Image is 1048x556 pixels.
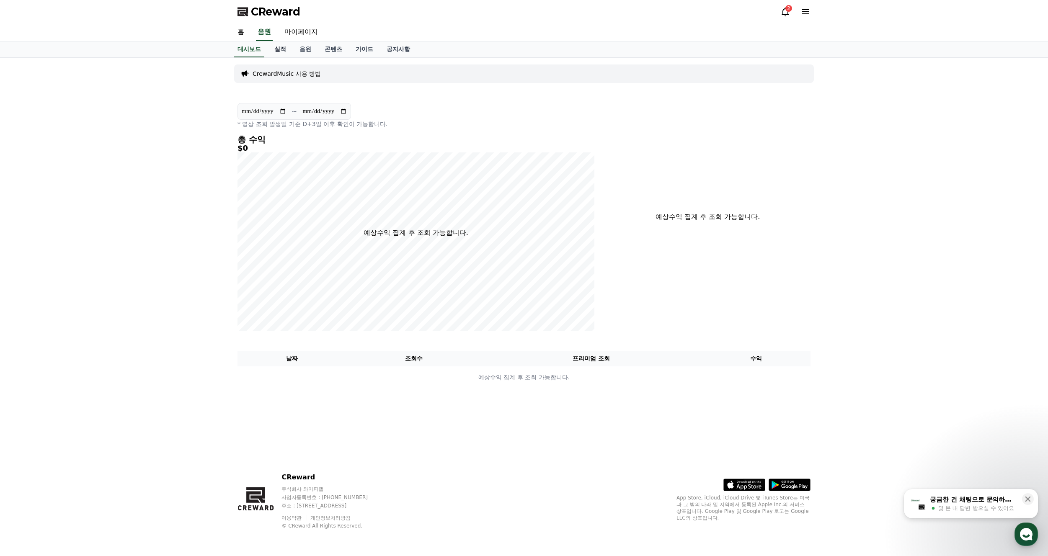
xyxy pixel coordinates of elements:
[278,23,325,41] a: 마이페이지
[251,5,300,18] span: CReward
[237,5,300,18] a: CReward
[26,278,31,285] span: 홈
[701,351,811,366] th: 수익
[238,373,810,382] p: 예상수익 집계 후 조회 가능합니다.
[3,265,55,286] a: 홈
[237,120,594,128] p: * 영상 조회 발생일 기준 D+3일 이후 확인이 가능합니다.
[364,228,468,238] p: 예상수익 집계 후 조회 가능합니다.
[234,41,264,57] a: 대시보드
[77,278,87,285] span: 대화
[237,144,594,152] h5: $0
[347,351,481,366] th: 조회수
[281,472,384,482] p: CReward
[625,212,790,222] p: 예상수익 집계 후 조회 가능합니다.
[231,23,251,41] a: 홈
[108,265,161,286] a: 설정
[129,278,139,285] span: 설정
[237,351,347,366] th: 날짜
[55,265,108,286] a: 대화
[256,23,273,41] a: 음원
[349,41,380,57] a: 가이드
[281,486,384,492] p: 주식회사 와이피랩
[292,106,297,116] p: ~
[237,135,594,144] h4: 총 수익
[281,502,384,509] p: 주소 : [STREET_ADDRESS]
[676,494,811,521] p: App Store, iCloud, iCloud Drive 및 iTunes Store는 미국과 그 밖의 나라 및 지역에서 등록된 Apple Inc.의 서비스 상표입니다. Goo...
[481,351,701,366] th: 프리미엄 조회
[318,41,349,57] a: 콘텐츠
[380,41,417,57] a: 공지사항
[253,69,321,78] a: CrewardMusic 사용 방법
[268,41,293,57] a: 실적
[293,41,318,57] a: 음원
[281,523,384,529] p: © CReward All Rights Reserved.
[785,5,792,12] div: 2
[281,515,308,521] a: 이용약관
[780,7,790,17] a: 2
[310,515,351,521] a: 개인정보처리방침
[281,494,384,501] p: 사업자등록번호 : [PHONE_NUMBER]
